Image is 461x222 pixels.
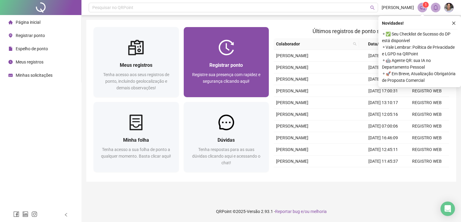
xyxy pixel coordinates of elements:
[8,20,13,24] span: home
[361,144,405,156] td: [DATE] 12:45:11
[405,144,449,156] td: REGISTRO WEB
[382,4,414,11] span: [PERSON_NAME]
[405,156,449,167] td: REGISTRO WEB
[276,147,308,152] span: [PERSON_NAME]
[8,60,13,64] span: clock-circle
[405,109,449,120] td: REGISTRO WEB
[405,85,449,97] td: REGISTRO WEB
[452,21,456,25] span: close
[361,50,405,62] td: [DATE] 12:56:21
[120,62,152,68] span: Meus registros
[361,97,405,109] td: [DATE] 13:10:17
[192,72,260,84] span: Registre sua presença com rapidez e segurança clicando aqui!
[209,62,243,68] span: Registrar ponto
[22,211,28,217] span: linkedin
[247,209,260,214] span: Versão
[420,5,425,10] span: notification
[276,77,308,82] span: [PERSON_NAME]
[382,70,457,84] span: ⚬ 🚀 Em Breve, Atualização Obrigatória de Proposta Comercial
[352,39,358,48] span: search
[8,73,13,77] span: schedule
[405,132,449,144] td: REGISTRO WEB
[8,47,13,51] span: file
[433,5,438,10] span: bell
[16,33,45,38] span: Registrar ponto
[16,73,52,78] span: Minhas solicitações
[361,167,405,179] td: [DATE] 06:45:02
[370,5,375,10] span: search
[444,3,453,12] img: 84046
[16,60,43,64] span: Meus registros
[16,20,40,25] span: Página inicial
[192,147,260,165] span: Tenha respostas para as suas dúvidas clicando aqui e acessando o chat!
[31,211,37,217] span: instagram
[405,97,449,109] td: REGISTRO WEB
[382,44,457,57] span: ⚬ Vale Lembrar: Política de Privacidade e LGPD na QRPoint
[81,201,461,222] footer: QRPoint © 2025 - 2.93.1 -
[276,112,308,117] span: [PERSON_NAME]
[361,132,405,144] td: [DATE] 16:46:09
[16,46,48,51] span: Espelho de ponto
[361,85,405,97] td: [DATE] 17:00:31
[425,3,427,7] span: 1
[440,202,455,216] div: Open Intercom Messenger
[101,147,171,159] span: Tenha acesso a sua folha de ponto a qualquer momento. Basta clicar aqui!
[361,156,405,167] td: [DATE] 11:45:37
[361,62,405,73] td: [DATE] 11:56:29
[8,33,13,38] span: environment
[276,53,308,58] span: [PERSON_NAME]
[218,137,235,143] span: Dúvidas
[94,27,179,97] a: Meus registrosTenha acesso aos seus registros de ponto, incluindo geolocalização e demais observa...
[353,42,357,46] span: search
[313,28,410,34] span: Últimos registros de ponto sincronizados
[103,72,169,90] span: Tenha acesso aos seus registros de ponto, incluindo geolocalização e demais observações!
[361,73,405,85] td: [DATE] 06:55:52
[276,135,308,140] span: [PERSON_NAME]
[361,109,405,120] td: [DATE] 12:05:16
[123,137,149,143] span: Minha folha
[184,27,269,97] a: Registrar pontoRegistre sua presença com rapidez e segurança clicando aqui!
[382,57,457,70] span: ⚬ 🤖 Agente QR: sua IA no Departamento Pessoal
[361,120,405,132] td: [DATE] 07:00:06
[276,159,308,164] span: [PERSON_NAME]
[276,124,308,128] span: [PERSON_NAME]
[361,41,394,47] span: Data/Hora
[405,167,449,179] td: REGISTRO WEB
[276,100,308,105] span: [PERSON_NAME]
[423,2,429,8] sup: 1
[382,20,404,26] span: Novidades !
[94,102,179,172] a: Minha folhaTenha acesso a sua folha de ponto a qualquer momento. Basta clicar aqui!
[405,120,449,132] td: REGISTRO WEB
[276,88,308,93] span: [PERSON_NAME]
[382,31,457,44] span: ⚬ ✅ Seu Checklist de Sucesso do DP está disponível
[359,38,402,50] th: Data/Hora
[13,211,19,217] span: facebook
[64,213,68,217] span: left
[184,102,269,172] a: DúvidasTenha respostas para as suas dúvidas clicando aqui e acessando o chat!
[275,209,327,214] span: Reportar bug e/ou melhoria
[276,65,308,70] span: [PERSON_NAME]
[276,41,351,47] span: Colaborador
